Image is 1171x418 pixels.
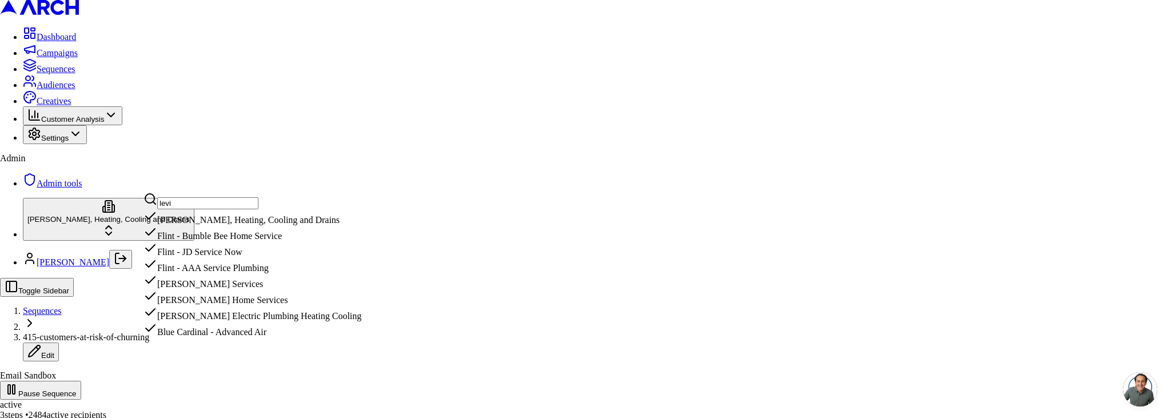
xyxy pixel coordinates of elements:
[41,134,69,142] span: Settings
[41,351,54,360] span: Edit
[1123,372,1157,407] a: Open chat
[109,250,132,269] button: Log out
[144,209,361,225] div: [PERSON_NAME], Heating, Cooling and Drains
[37,64,75,74] span: Sequences
[144,209,361,337] div: Suggestions
[23,306,62,316] span: Sequences
[27,215,190,224] span: [PERSON_NAME], Heating, Cooling and Drains
[18,286,69,295] span: Toggle Sidebar
[144,225,361,241] div: Flint - Bumble Bee Home Service
[144,305,361,321] div: [PERSON_NAME] Electric Plumbing Heating Cooling
[37,48,78,58] span: Campaigns
[144,273,361,289] div: [PERSON_NAME] Services
[23,332,149,342] span: 415-customers-at-risk-of-churning
[41,115,104,124] span: Customer Analysis
[37,178,82,188] span: Admin tools
[144,257,361,273] div: Flint - AAA Service Plumbing
[37,257,109,267] a: [PERSON_NAME]
[157,197,258,209] input: Search company...
[37,80,75,90] span: Audiences
[144,321,361,337] div: Blue Cardinal - Advanced Air
[37,32,76,42] span: Dashboard
[144,241,361,257] div: Flint - JD Service Now
[37,96,71,106] span: Creatives
[144,289,361,305] div: [PERSON_NAME] Home Services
